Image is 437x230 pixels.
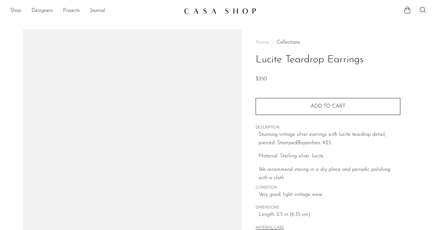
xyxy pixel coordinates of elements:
a: Projects [63,7,80,15]
nav: Breadcrumbs [256,40,400,45]
p: Stunning vintage silver earrings with lucite teardrop detail, pierced. Stamped [259,131,400,147]
a: Designers [32,7,53,15]
i: We recommend storing in a dry place and periodic polishing with a cloth. [259,167,390,181]
span: DESCRIPTION [256,125,400,131]
h1: Lucite Teardrop Earrings [256,52,400,68]
span: DIMENSIONS [256,205,400,211]
span: Home [256,40,269,45]
ul: NEW HEADER MENU [10,5,179,16]
span: Add to cart [311,104,345,109]
em: Bayanihan, 925. [297,140,332,146]
a: Journal [90,7,105,15]
span: $350 [256,76,267,82]
a: Collections [277,40,300,45]
span: Very good; light vintage wear. [259,191,400,199]
button: Add to cart [256,98,400,115]
nav: Desktop navigation [10,5,179,16]
span: Length: 2.5 in (6.35 cm) [259,211,400,219]
span: CONDITION [256,185,400,191]
a: Shop [10,7,21,15]
p: Material: Sterling silver, lucite. [259,152,400,161]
